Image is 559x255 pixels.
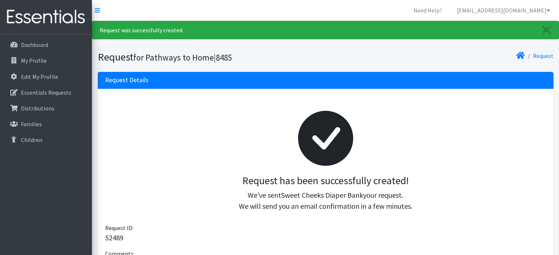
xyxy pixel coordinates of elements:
[92,21,559,39] div: Request was successfully created.
[105,232,546,243] p: 52489
[133,52,232,63] small: for Pathways to Home|8485
[535,21,559,39] a: Close
[105,224,133,232] span: Request ID:
[451,3,556,18] a: [EMAIL_ADDRESS][DOMAIN_NAME]
[3,85,89,100] a: Essentials Requests
[111,190,540,212] p: We've sent your request. We will send you an email confirmation in a few minutes.
[21,136,42,143] p: Children
[3,132,89,147] a: Children
[21,105,54,112] p: Distributions
[98,51,323,63] h1: Request
[408,3,448,18] a: Need Help?
[3,37,89,52] a: Dashboard
[3,117,89,131] a: Families
[21,57,47,64] p: My Profile
[111,175,540,187] h3: Request has been successfully created!
[21,89,71,96] p: Essentials Requests
[3,69,89,84] a: Edit My Profile
[3,53,89,68] a: My Profile
[21,41,48,48] p: Dashboard
[105,76,148,84] h3: Request Details
[21,120,42,128] p: Families
[21,73,58,80] p: Edit My Profile
[3,5,89,29] img: HumanEssentials
[3,101,89,116] a: Distributions
[533,52,553,59] a: Request
[281,190,363,200] span: Sweet Cheeks Diaper Bank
